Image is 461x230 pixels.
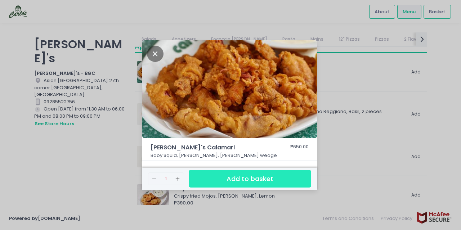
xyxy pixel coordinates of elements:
button: Add to basket [189,170,311,188]
span: [PERSON_NAME]'s Calamari [151,143,269,152]
img: Carlo's Calamari [142,40,317,138]
div: ₱650.00 [290,143,309,152]
button: Close [147,50,164,57]
p: Baby Squid, [PERSON_NAME], [PERSON_NAME] wedge [151,152,309,159]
